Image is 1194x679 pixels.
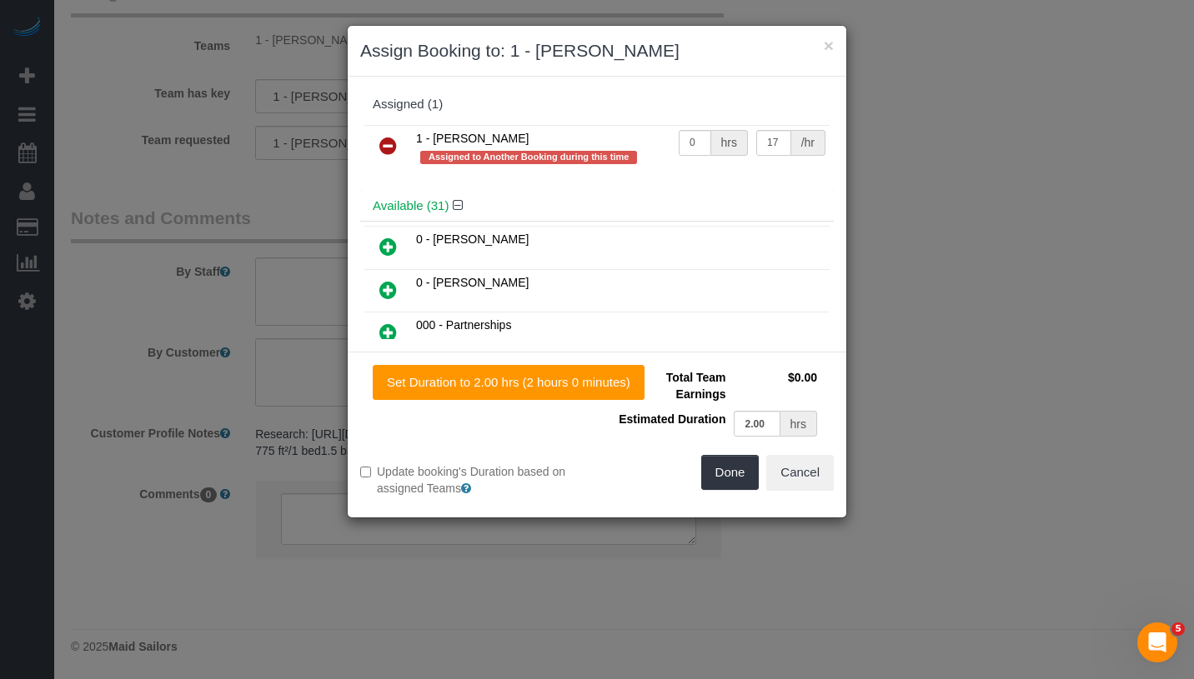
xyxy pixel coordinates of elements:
h3: Assign Booking to: 1 - [PERSON_NAME] [360,38,834,63]
span: 0 - [PERSON_NAME] [416,276,529,289]
span: 1 - [PERSON_NAME] [416,132,529,145]
span: 000 - Partnerships [416,318,511,332]
div: Assigned (1) [373,97,821,112]
button: × [824,37,834,54]
span: Estimated Duration [619,412,725,426]
button: Set Duration to 2.00 hrs (2 hours 0 minutes) [373,365,645,400]
h4: Available (31) [373,199,821,213]
span: 5 [1171,622,1185,636]
td: $0.00 [730,365,821,407]
iframe: Intercom live chat [1137,622,1177,662]
span: Assigned to Another Booking during this time [420,151,637,164]
div: /hr [791,130,825,156]
input: Update booking's Duration based on assigned Teams [360,467,371,477]
button: Cancel [766,455,834,490]
button: Done [701,455,760,490]
label: Update booking's Duration based on assigned Teams [360,463,584,497]
span: 0 - [PERSON_NAME] [416,232,529,246]
div: hrs [780,411,817,437]
td: Total Team Earnings [610,365,730,407]
div: hrs [711,130,748,156]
